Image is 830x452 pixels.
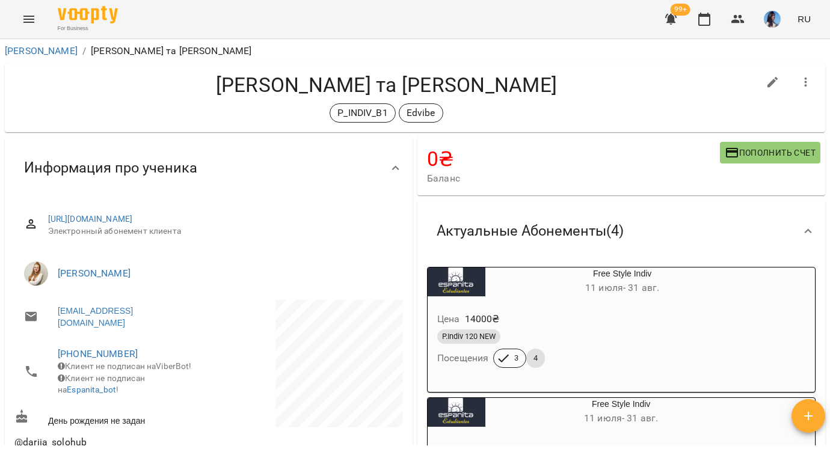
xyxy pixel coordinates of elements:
img: Адамович Вікторія [24,261,48,286]
div: Актуальные Абонементы(4) [417,200,825,262]
span: P.Indiv 120 NEW [437,331,500,342]
span: Баланс [427,171,720,186]
button: Free Style Indiv11 июля- 31 авг.Цена14000₴P.Indiv 120 NEWПосещения34 [428,267,759,382]
img: Voopty Logo [58,6,118,23]
img: 9c40b76fce09fa9b4a1c982bc6a6aa07.jpg [764,11,781,28]
span: 4 [526,353,545,364]
span: @dariia_solohub [14,436,87,448]
p: P_INDIV_B1 [337,106,387,120]
a: [PERSON_NAME] [5,45,78,56]
span: Актуальные Абонементы ( 4 ) [437,222,624,240]
span: 11 июля - 31 авг. [584,412,658,424]
a: [EMAIL_ADDRESS][DOMAIN_NAME] [58,305,197,329]
span: Клиент не подписан на ! [58,373,145,395]
span: 3 [507,353,526,364]
h6: Цена [437,311,460,328]
span: 11 июля - 31 авг. [585,282,659,293]
div: Free Style Indiv [428,398,485,427]
span: RU [798,13,811,25]
a: [URL][DOMAIN_NAME] [48,214,133,224]
button: RU [793,8,816,30]
div: P_INDIV_B1 [330,103,395,123]
div: Edvibe [399,103,443,123]
div: Free Style Indiv [428,267,485,296]
div: Информация про ученика [5,137,413,199]
button: Menu [14,5,43,34]
a: [PERSON_NAME] [58,267,131,279]
p: Edvibe [407,106,435,120]
h4: [PERSON_NAME] та [PERSON_NAME] [14,73,758,97]
a: Espanita_bot [67,385,116,394]
div: Free Style Indiv [485,398,757,427]
span: 99+ [671,4,690,16]
h4: 0 ₴ [427,147,720,171]
h6: Посещения [437,350,488,367]
span: Пополнить счет [725,145,816,160]
li: / [82,44,86,58]
p: [PERSON_NAME] та [PERSON_NAME] [91,44,251,58]
span: Электронный абонемент клиента [48,225,393,237]
nav: breadcrumb [5,44,825,58]
a: [PHONE_NUMBER] [58,348,138,359]
span: For Business [58,25,118,32]
span: Информация про ученика [24,159,197,177]
button: Пополнить счет [720,142,820,163]
div: День рождения не задан [12,407,209,429]
span: Клиент не подписан на ViberBot! [58,361,192,371]
p: 14000 ₴ [465,312,500,326]
div: Free Style Indiv [485,267,759,296]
